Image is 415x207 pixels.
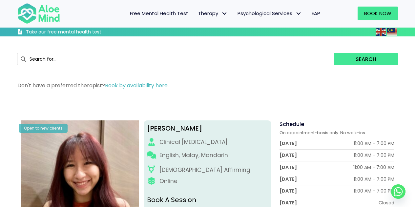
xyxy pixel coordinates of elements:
[334,53,398,65] button: Search
[69,7,325,20] nav: Menu
[280,130,365,136] span: On appointment-basis only. No walk-ins
[376,28,386,36] img: en
[220,9,229,18] span: Therapy: submenu
[238,10,302,17] span: Psychological Services
[147,195,268,205] p: Book A Session
[364,10,391,17] span: Book Now
[307,7,325,20] a: EAP
[358,7,398,20] a: Book Now
[159,166,250,174] div: [DEMOGRAPHIC_DATA] Affirming
[26,29,136,35] h3: Take our free mental health test
[147,124,268,133] div: [PERSON_NAME]
[159,138,228,146] div: Clinical [MEDICAL_DATA]
[376,28,387,35] a: English
[354,152,394,158] div: 11:00 AM - 7:00 PM
[280,164,297,171] div: [DATE]
[105,82,169,89] a: Book by availability here.
[387,28,398,35] a: Malay
[379,199,394,206] div: Closed
[280,120,304,128] span: Schedule
[280,199,297,206] div: [DATE]
[233,7,307,20] a: Psychological ServicesPsychological Services: submenu
[280,152,297,158] div: [DATE]
[19,124,68,133] div: Open to new clients
[387,28,397,36] img: ms
[198,10,228,17] span: Therapy
[312,10,320,17] span: EAP
[17,3,60,24] img: Aloe mind Logo
[280,176,297,182] div: [DATE]
[280,188,297,194] div: [DATE]
[130,10,188,17] span: Free Mental Health Test
[354,176,394,182] div: 11:00 AM - 7:00 PM
[354,140,394,147] div: 11:00 AM - 7:00 PM
[17,53,335,65] input: Search for...
[159,177,177,185] div: Online
[280,140,297,147] div: [DATE]
[391,184,405,199] a: Whatsapp
[17,29,136,36] a: Take our free mental health test
[353,164,394,171] div: 11:00 AM - 7:00 AM
[294,9,303,18] span: Psychological Services: submenu
[193,7,233,20] a: TherapyTherapy: submenu
[159,151,228,159] p: English, Malay, Mandarin
[354,188,394,194] div: 11:00 AM - 7:00 PM
[125,7,193,20] a: Free Mental Health Test
[17,82,398,89] p: Don't have a preferred therapist?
